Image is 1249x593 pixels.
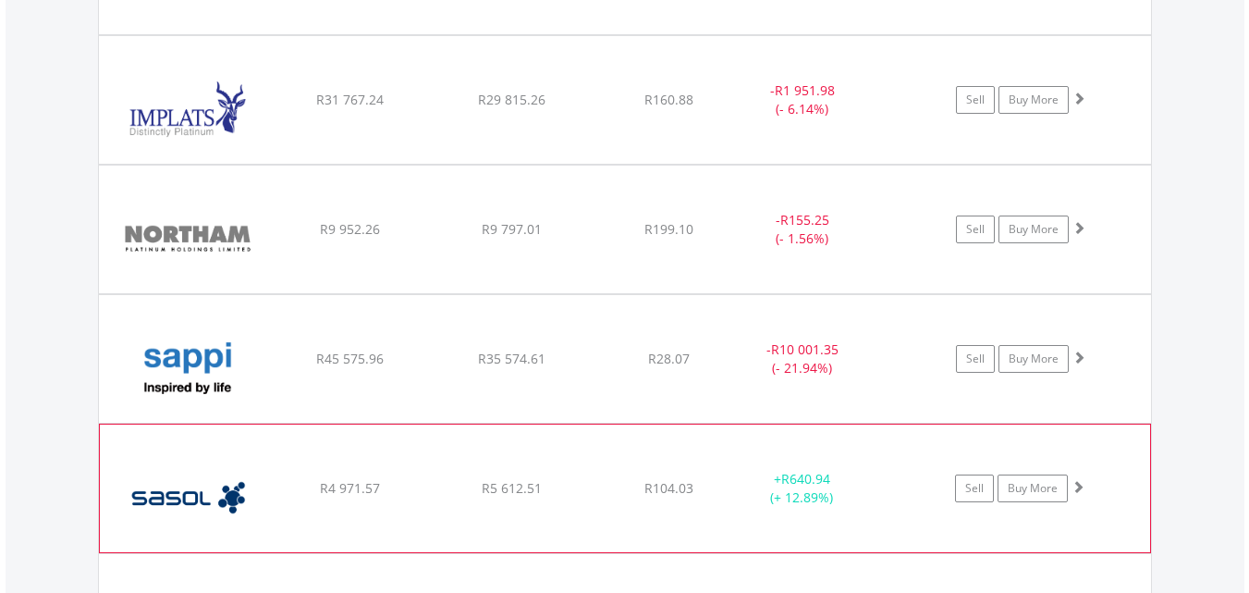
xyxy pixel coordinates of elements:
img: EQU.ZA.SAP.png [108,318,267,418]
span: R45 575.96 [316,350,384,367]
span: R5 612.51 [482,479,542,497]
a: Buy More [998,475,1068,502]
span: R35 574.61 [478,350,545,367]
span: R640.94 [781,470,830,488]
img: EQU.ZA.IMP.png [108,59,267,159]
span: R31 767.24 [316,91,384,108]
div: + (+ 12.89%) [732,470,871,507]
span: R4 971.57 [320,479,380,497]
a: Buy More [998,86,1069,114]
img: EQU.ZA.SOL.png [109,448,268,548]
span: R199.10 [644,220,693,238]
a: Sell [956,216,995,243]
span: R9 797.01 [482,220,542,238]
div: - (- 21.94%) [733,340,873,377]
span: R29 815.26 [478,91,545,108]
span: R160.88 [644,91,693,108]
a: Sell [956,86,995,114]
span: R1 951.98 [775,81,835,99]
a: Sell [956,345,995,373]
span: R28.07 [648,350,690,367]
span: R104.03 [644,479,693,497]
img: EQU.ZA.NPH.png [108,189,267,289]
a: Sell [955,475,994,502]
div: - (- 6.14%) [733,81,873,118]
span: R155.25 [780,211,829,229]
span: R10 001.35 [771,340,839,358]
a: Buy More [998,345,1069,373]
div: - (- 1.56%) [733,211,873,248]
span: R9 952.26 [320,220,380,238]
a: Buy More [998,216,1069,243]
